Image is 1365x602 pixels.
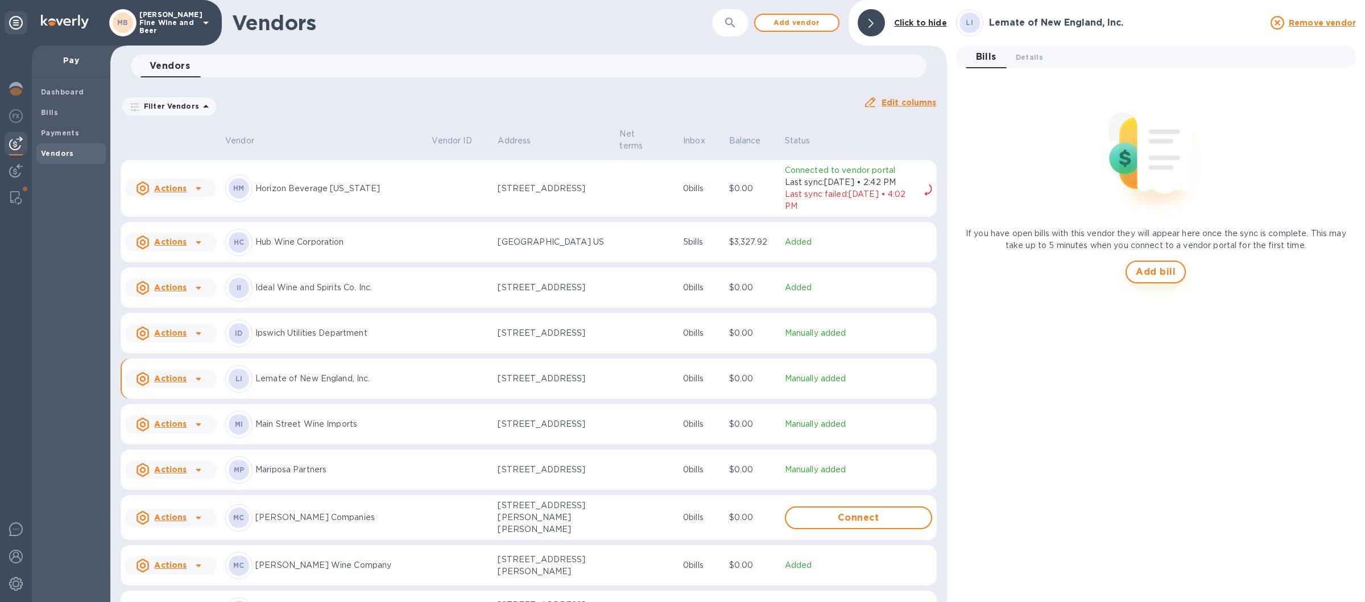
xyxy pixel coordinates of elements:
p: [STREET_ADDRESS] [498,373,610,385]
p: $3,327.92 [729,236,776,248]
p: Vendor ID [432,135,471,147]
p: Net terms [619,128,659,152]
p: 5 bills [683,236,720,248]
p: Last sync: [DATE] • 2:42 PM [785,176,920,188]
p: 0 bills [683,183,720,195]
span: Address [498,135,545,147]
u: Actions [154,184,187,193]
u: Edit columns [882,98,937,107]
h1: Vendors [232,11,712,35]
button: Add vendor [754,14,839,32]
span: Vendors [150,58,190,74]
p: Pay [41,55,101,66]
p: $0.00 [729,282,776,294]
b: LI [966,18,973,27]
p: [STREET_ADDRESS][PERSON_NAME] [498,554,610,578]
p: Manually added [785,327,932,339]
b: Dashboard [41,88,84,96]
u: Actions [154,374,187,383]
p: Status [785,135,810,147]
p: 0 bills [683,282,720,294]
b: MB [117,18,129,27]
p: Main Street Wine Imports [255,418,423,430]
u: Actions [154,465,187,474]
p: [STREET_ADDRESS][PERSON_NAME][PERSON_NAME] [498,500,610,535]
p: Inbox [683,135,705,147]
span: Details [1016,51,1043,63]
span: Bills [976,49,996,65]
p: Vendor [225,135,254,147]
b: HC [234,238,245,246]
p: Added [785,282,932,294]
b: LI [235,374,243,383]
span: Add vendor [764,16,829,30]
p: Connected to vendor portal [785,164,920,176]
p: [GEOGRAPHIC_DATA] US [498,236,610,248]
span: Net terms [619,128,674,152]
p: Manually added [785,464,932,476]
span: Inbox [683,135,720,147]
p: $0.00 [729,327,776,339]
p: 0 bills [683,373,720,385]
span: Connect [795,511,922,525]
u: Actions [154,560,187,570]
p: Filter Vendors [139,101,199,111]
p: 0 bills [683,464,720,476]
u: Actions [154,328,187,337]
u: Actions [154,237,187,246]
p: [STREET_ADDRESS] [498,464,610,476]
p: Added [785,559,932,571]
p: $0.00 [729,464,776,476]
u: Remove vendor [1289,18,1356,27]
u: Actions [154,513,187,522]
p: 0 bills [683,559,720,571]
p: $0.00 [729,418,776,430]
p: $0.00 [729,559,776,571]
b: Bills [41,108,58,117]
button: Connect [785,506,932,529]
p: 0 bills [683,418,720,430]
div: Unpin categories [5,11,27,34]
b: HM [233,184,245,192]
p: If you have open bills with this vendor they will appear here once the sync is complete. This may... [956,228,1356,251]
p: [PERSON_NAME] Wine Company [255,559,423,571]
h3: Lemate of New England, Inc. [989,18,1264,28]
p: Added [785,236,932,248]
p: [STREET_ADDRESS] [498,327,610,339]
b: MC [233,513,245,522]
p: Hub Wine Corporation [255,236,423,248]
u: Actions [154,419,187,428]
span: Vendor [225,135,269,147]
p: Manually added [785,373,932,385]
b: MP [234,465,245,474]
p: Ideal Wine and Spirits Co. Inc. [255,282,423,294]
p: [PERSON_NAME] Fine Wine and Beer [139,11,196,35]
span: Vendor ID [432,135,486,147]
img: Logo [41,15,89,28]
p: 0 bills [683,327,720,339]
p: Last sync failed: [DATE] • 4:02 PM [785,188,920,212]
b: Vendors [41,149,74,158]
p: [STREET_ADDRESS] [498,282,610,294]
b: Click to hide [894,18,947,27]
p: 0 bills [683,512,720,523]
p: [STREET_ADDRESS] [498,183,610,195]
p: $0.00 [729,512,776,523]
span: Balance [729,135,776,147]
p: [STREET_ADDRESS] [498,418,610,430]
p: $0.00 [729,373,776,385]
span: Add bill [1136,265,1176,279]
p: Horizon Beverage [US_STATE] [255,183,423,195]
img: Foreign exchange [9,109,23,123]
p: Address [498,135,531,147]
p: Manually added [785,418,932,430]
b: MI [235,420,243,428]
b: MC [233,561,245,570]
p: $0.00 [729,183,776,195]
p: [PERSON_NAME] Companies [255,512,423,523]
button: Add bill [1126,261,1186,283]
p: Balance [729,135,761,147]
p: Lemate of New England, Inc. [255,373,423,385]
p: Mariposa Partners [255,464,423,476]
